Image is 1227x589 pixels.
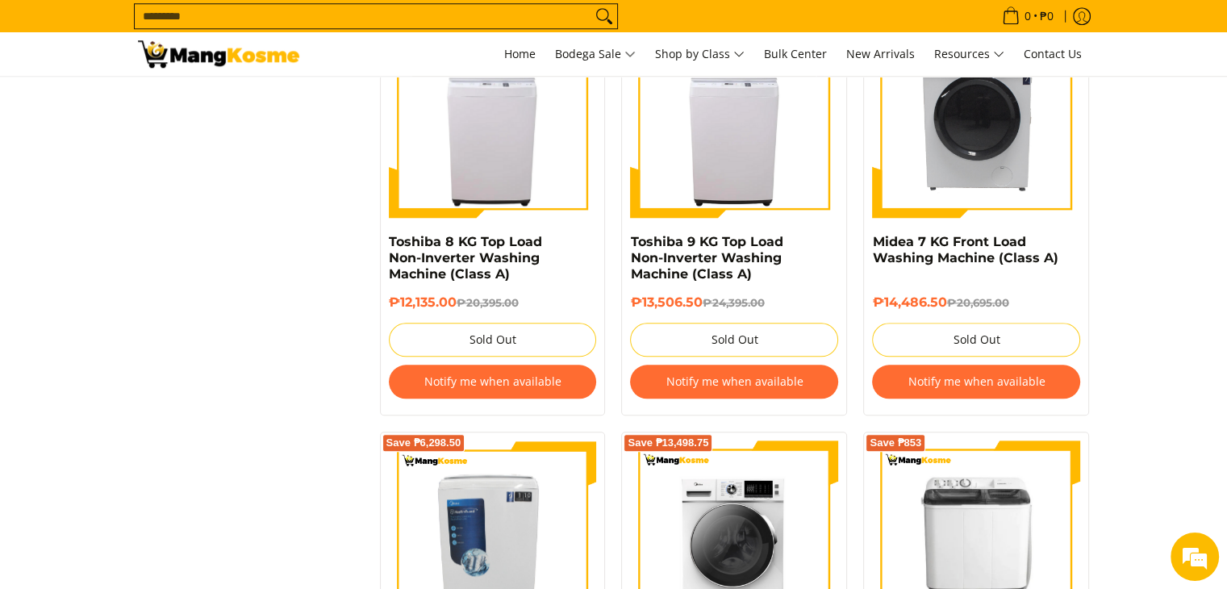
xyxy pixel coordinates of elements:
[872,294,1080,311] h6: ₱14,486.50
[1022,10,1033,22] span: 0
[630,234,783,282] a: Toshiba 9 KG Top Load Non-Inverter Washing Machine (Class A)
[386,438,461,448] span: Save ₱6,298.50
[647,32,753,76] a: Shop by Class
[1016,32,1090,76] a: Contact Us
[846,46,915,61] span: New Arrivals
[946,296,1008,309] del: ₱20,695.00
[504,46,536,61] span: Home
[389,365,597,399] button: Notify me when available
[934,44,1004,65] span: Resources
[84,90,271,111] div: Chat with us now
[496,32,544,76] a: Home
[265,8,303,47] div: Minimize live chat window
[457,296,519,309] del: ₱20,395.00
[628,438,708,448] span: Save ₱13,498.75
[1024,46,1082,61] span: Contact Us
[630,365,838,399] button: Notify me when available
[315,32,1090,76] nav: Main Menu
[389,294,597,311] h6: ₱12,135.00
[870,438,921,448] span: Save ₱853
[94,186,223,349] span: We're online!
[555,44,636,65] span: Bodega Sale
[591,4,617,28] button: Search
[756,32,835,76] a: Bulk Center
[764,46,827,61] span: Bulk Center
[655,44,745,65] span: Shop by Class
[389,323,597,357] button: Sold Out
[389,10,597,218] img: Toshiba 8 KG Top Load Non-Inverter Washing Machine (Class A)
[872,234,1058,265] a: Midea 7 KG Front Load Washing Machine (Class A)
[630,10,838,218] img: Toshiba 9 KG Top Load Non-Inverter Washing Machine (Class A)
[630,323,838,357] button: Sold Out
[997,7,1058,25] span: •
[389,234,542,282] a: Toshiba 8 KG Top Load Non-Inverter Washing Machine (Class A)
[630,294,838,311] h6: ₱13,506.50
[1037,10,1056,22] span: ₱0
[138,40,299,68] img: Washing Machines l Mang Kosme: Home Appliances Warehouse Sale Partner
[872,10,1080,218] img: Midea 7 KG Front Load Washing Machine (Class A)
[547,32,644,76] a: Bodega Sale
[8,407,307,463] textarea: Type your message and hit 'Enter'
[926,32,1012,76] a: Resources
[838,32,923,76] a: New Arrivals
[702,296,764,309] del: ₱24,395.00
[872,365,1080,399] button: Notify me when available
[872,323,1080,357] button: Sold Out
